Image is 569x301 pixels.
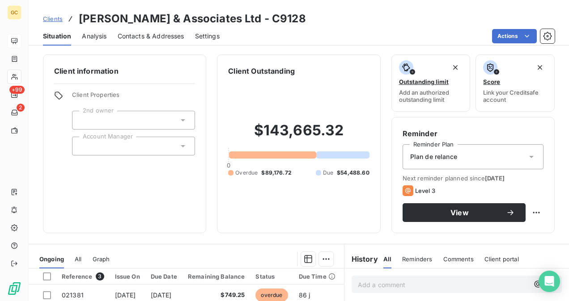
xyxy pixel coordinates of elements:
span: Next reminder planned since [403,175,544,182]
span: Client portal [484,255,519,263]
span: Contacts & Addresses [118,32,184,41]
span: Score [483,78,500,85]
img: Logo LeanPay [7,281,21,296]
span: Settings [195,32,220,41]
span: 021381 [62,291,84,299]
div: Due Time [299,273,335,280]
div: Due Date [151,273,177,280]
button: View [403,203,526,222]
span: Level 3 [415,187,435,194]
span: +99 [9,86,25,94]
span: 86 j [299,291,310,299]
span: [DATE] [485,175,505,182]
span: Plan de relance [410,152,457,161]
span: $89,176.72 [261,169,292,177]
span: Outstanding limit [399,78,449,85]
button: Actions [492,29,537,43]
div: Remaining Balance [188,273,245,280]
span: Ongoing [39,255,64,263]
span: Reminders [402,255,432,263]
span: View [413,209,506,216]
span: Due [323,169,333,177]
h3: [PERSON_NAME] & Associates Ltd - C9128 [79,11,306,27]
span: Add an authorized outstanding limit [399,89,463,103]
h6: History [344,254,378,264]
div: Status [255,273,288,280]
div: Reference [62,272,104,280]
span: 3 [96,272,104,280]
input: Add a tag [80,142,87,150]
span: $54,488.60 [337,169,369,177]
div: Open Intercom Messenger [539,271,560,292]
div: GC [7,5,21,20]
button: ScoreLink your Creditsafe account [476,54,555,112]
span: $749.25 [188,291,245,300]
span: Situation [43,32,71,41]
h6: Client information [54,66,195,76]
span: Graph [93,255,110,263]
h6: Reminder [403,128,544,139]
span: 2 [17,104,25,112]
h2: $143,665.32 [228,121,369,148]
span: Comments [443,255,474,263]
button: Outstanding limitAdd an authorized outstanding limit [391,54,471,112]
span: [DATE] [115,291,136,299]
span: Clients [43,15,63,22]
span: All [75,255,81,263]
span: Client Properties [72,91,195,104]
span: Overdue [235,169,258,177]
span: Link your Creditsafe account [483,89,547,103]
a: Clients [43,14,63,23]
h6: Client Outstanding [228,66,295,76]
span: Analysis [82,32,106,41]
span: 0 [227,162,230,169]
div: Issue On [115,273,140,280]
span: [DATE] [151,291,172,299]
input: Add a tag [80,116,87,124]
span: All [383,255,391,263]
